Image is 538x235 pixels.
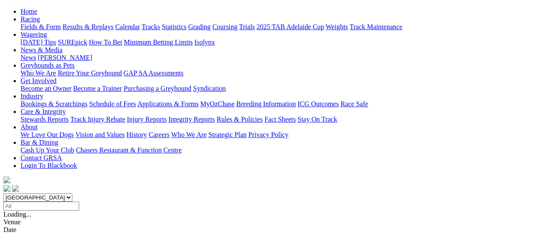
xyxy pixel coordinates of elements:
a: Weights [326,23,348,30]
a: Get Involved [21,77,56,84]
a: Stay On Track [297,116,337,123]
a: About [21,123,38,131]
a: Wagering [21,31,47,38]
a: Become a Trainer [73,85,122,92]
a: Racing [21,15,40,23]
div: Venue [3,218,535,226]
a: History [126,131,147,138]
a: Schedule of Fees [89,100,136,107]
a: Stewards Reports [21,116,68,123]
a: MyOzChase [200,100,235,107]
input: Select date [3,202,79,211]
a: Injury Reports [127,116,166,123]
a: Grading [188,23,211,30]
a: News [21,54,36,61]
div: Care & Integrity [21,116,535,123]
a: Fact Sheets [265,116,296,123]
a: Retire Your Greyhound [58,69,122,77]
a: Careers [149,131,169,138]
a: SUREpick [58,39,87,46]
a: We Love Our Dogs [21,131,74,138]
a: Vision and Values [75,131,125,138]
span: Loading... [3,211,31,218]
a: Bar & Dining [21,139,58,146]
a: Track Injury Rebate [70,116,125,123]
a: Integrity Reports [168,116,215,123]
a: Results & Replays [62,23,113,30]
img: logo-grsa-white.png [3,176,10,183]
a: Race Safe [340,100,368,107]
a: Purchasing a Greyhound [124,85,191,92]
a: Coursing [212,23,238,30]
a: Cash Up Your Club [21,146,74,154]
a: Syndication [193,85,226,92]
a: [PERSON_NAME] [38,54,92,61]
a: Minimum Betting Limits [124,39,193,46]
a: Statistics [162,23,187,30]
a: Contact GRSA [21,154,62,161]
div: Racing [21,23,535,31]
div: About [21,131,535,139]
a: Privacy Policy [248,131,288,138]
a: Home [21,8,37,15]
a: Tracks [142,23,160,30]
a: Trials [239,23,255,30]
a: Track Maintenance [350,23,402,30]
a: [DATE] Tips [21,39,56,46]
a: ICG Outcomes [297,100,339,107]
a: Care & Integrity [21,108,66,115]
a: Fields & Form [21,23,61,30]
a: Rules & Policies [217,116,263,123]
div: Industry [21,100,535,108]
a: 2025 TAB Adelaide Cup [256,23,324,30]
a: Isolynx [194,39,215,46]
a: Breeding Information [236,100,296,107]
a: Applications & Forms [137,100,199,107]
img: facebook.svg [3,185,10,192]
a: How To Bet [89,39,122,46]
a: Strategic Plan [208,131,247,138]
img: twitter.svg [12,185,19,192]
a: Who We Are [171,131,207,138]
a: Login To Blackbook [21,162,77,169]
a: Chasers Restaurant & Function Centre [76,146,181,154]
a: Greyhounds as Pets [21,62,74,69]
a: Industry [21,92,43,100]
div: Date [3,226,535,234]
div: Greyhounds as Pets [21,69,535,77]
div: Get Involved [21,85,535,92]
a: GAP SA Assessments [124,69,184,77]
a: Who We Are [21,69,56,77]
a: Become an Owner [21,85,71,92]
div: Bar & Dining [21,146,535,154]
div: Wagering [21,39,535,46]
a: News & Media [21,46,62,54]
a: Calendar [115,23,140,30]
div: News & Media [21,54,535,62]
a: Bookings & Scratchings [21,100,87,107]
